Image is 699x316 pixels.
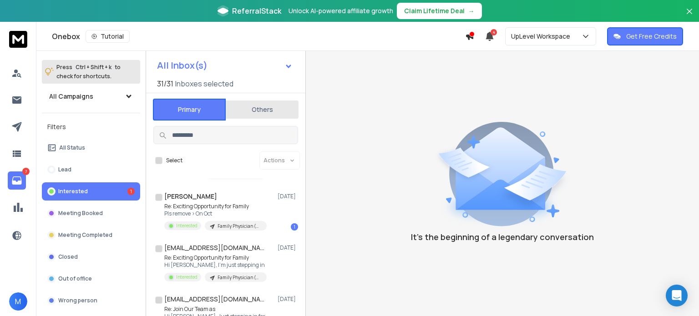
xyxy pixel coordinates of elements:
[8,171,26,190] a: 7
[22,168,30,175] p: 7
[150,56,300,75] button: All Inbox(s)
[666,285,688,306] div: Open Intercom Messenger
[153,99,226,120] button: Primary
[74,62,113,72] span: Ctrl + Shift + k
[9,292,27,311] button: M
[278,244,298,251] p: [DATE]
[49,92,93,101] h1: All Campaigns
[58,231,112,239] p: Meeting Completed
[164,203,267,210] p: Re: Exciting Opportunity for Family
[468,6,475,15] span: →
[684,5,695,27] button: Close banner
[291,223,298,231] div: 1
[232,5,281,16] span: ReferralStack
[42,248,140,266] button: Closed
[52,30,465,43] div: Onebox
[175,78,233,89] h3: Inboxes selected
[42,139,140,157] button: All Status
[397,3,482,19] button: Claim Lifetime Deal→
[164,295,264,304] h1: [EMAIL_ADDRESS][DOMAIN_NAME]
[58,275,92,282] p: Out of office
[127,188,135,195] div: 1
[218,274,261,281] p: Family Physician (MA-0028)
[164,243,264,252] h1: [EMAIL_ADDRESS][DOMAIN_NAME]
[607,27,683,45] button: Get Free Credits
[42,291,140,310] button: Wrong person
[278,193,298,200] p: [DATE]
[59,144,85,151] p: All Status
[157,78,173,89] span: 31 / 31
[491,29,497,35] span: 4
[289,6,393,15] p: Unlock AI-powered affiliate growth
[58,210,103,217] p: Meeting Booked
[278,296,298,303] p: [DATE]
[511,32,574,41] p: UpLevel Workspace
[56,63,121,81] p: Press to check for shortcuts.
[164,306,267,313] p: Re: Join Our Team as
[58,253,78,261] p: Closed
[411,231,594,243] p: It’s the beginning of a legendary conversation
[164,210,267,217] p: Pls remove > On Oct
[164,254,267,261] p: Re: Exciting Opportunity for Family
[626,32,677,41] p: Get Free Credits
[176,274,198,281] p: Interested
[42,87,140,105] button: All Campaigns
[226,100,299,120] button: Others
[164,192,217,201] h1: [PERSON_NAME]
[58,166,71,173] p: Lead
[218,223,261,230] p: Family Physician (MA-0028)
[42,120,140,133] h3: Filters
[164,261,267,269] p: Hi [PERSON_NAME], I’m just stepping in
[42,204,140,222] button: Meeting Booked
[58,297,97,304] p: Wrong person
[42,161,140,179] button: Lead
[86,30,130,43] button: Tutorial
[42,270,140,288] button: Out of office
[157,61,208,70] h1: All Inbox(s)
[166,157,182,164] label: Select
[42,182,140,201] button: Interested1
[42,226,140,244] button: Meeting Completed
[176,222,198,229] p: Interested
[58,188,88,195] p: Interested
